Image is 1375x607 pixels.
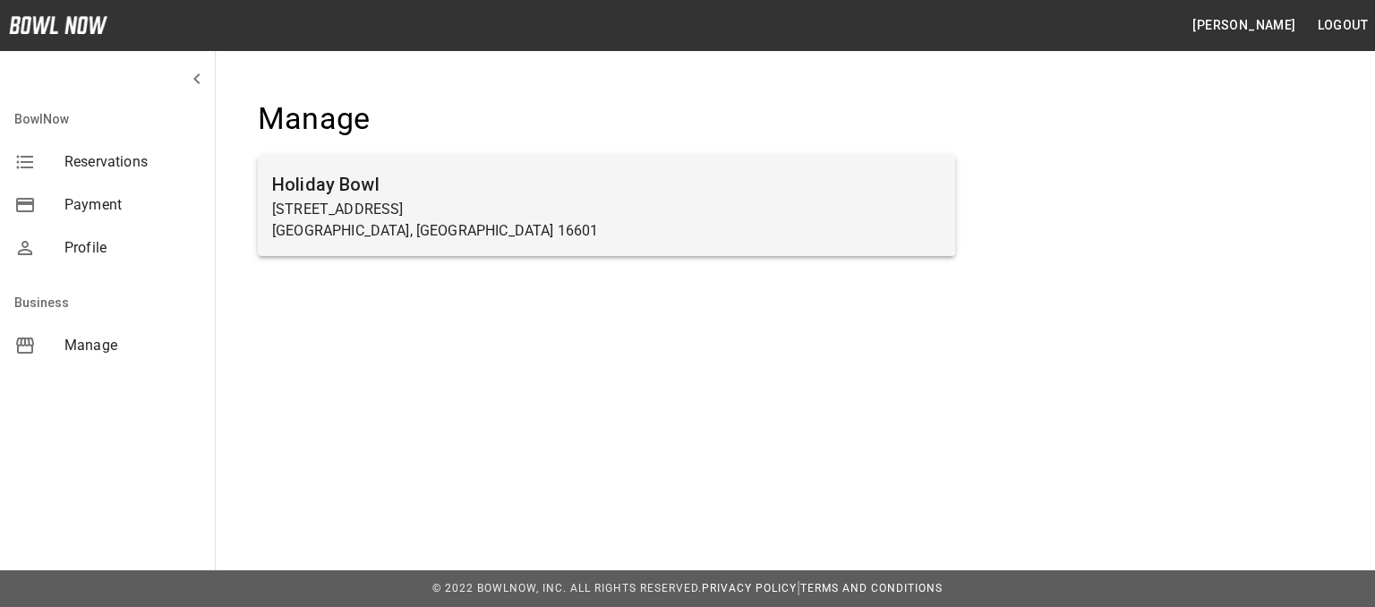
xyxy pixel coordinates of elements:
[272,170,941,199] h6: Holiday Bowl
[702,582,797,594] a: Privacy Policy
[258,100,955,138] h4: Manage
[272,199,941,220] p: [STREET_ADDRESS]
[64,335,201,356] span: Manage
[64,194,201,216] span: Payment
[272,220,941,242] p: [GEOGRAPHIC_DATA], [GEOGRAPHIC_DATA] 16601
[800,582,943,594] a: Terms and Conditions
[432,582,702,594] span: © 2022 BowlNow, Inc. All Rights Reserved.
[1311,9,1375,42] button: Logout
[1185,9,1302,42] button: [PERSON_NAME]
[9,16,107,34] img: logo
[64,237,201,259] span: Profile
[64,151,201,173] span: Reservations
